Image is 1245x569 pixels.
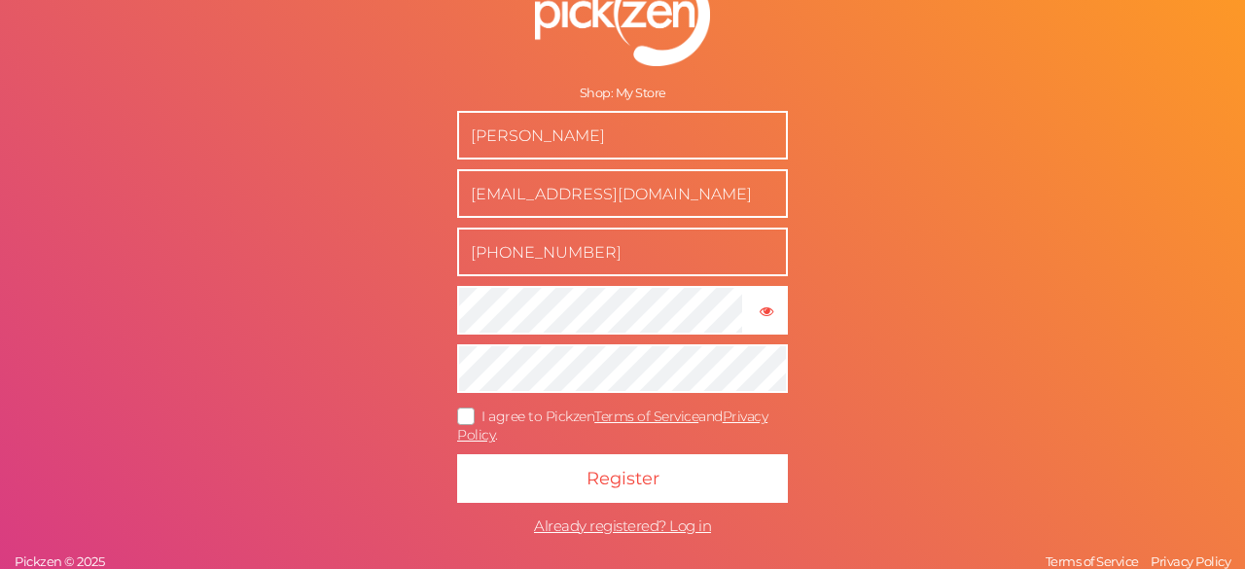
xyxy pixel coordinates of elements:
[457,169,788,218] input: Business e-mail
[457,86,788,101] div: Shop: My Store
[457,454,788,503] button: Register
[1146,553,1235,569] a: Privacy Policy
[594,408,698,425] a: Terms of Service
[587,468,659,489] span: Register
[457,408,767,444] span: I agree to Pickzen and .
[1151,553,1230,569] span: Privacy Policy
[1046,553,1139,569] span: Terms of Service
[534,516,711,535] span: Already registered? Log in
[10,553,109,569] a: Pickzen © 2025
[457,408,767,444] a: Privacy Policy
[457,111,788,160] input: Name
[1041,553,1144,569] a: Terms of Service
[457,228,788,276] input: Phone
